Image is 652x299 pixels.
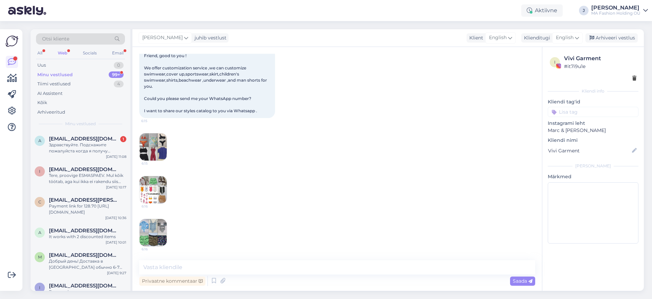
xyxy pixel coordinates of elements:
div: Kõik [37,99,47,106]
div: J [579,6,588,15]
div: Добрый день! Доставка в [GEOGRAPHIC_DATA] обычно 6-7 рабочих дней, в зависимости от региона. Отпр... [49,258,126,270]
div: Здравствуйте. Подскажите пожалуйста когда я получу обратно деньги за мой заказ? [49,142,126,154]
input: Lisa tag [548,107,638,117]
span: i [39,169,40,174]
p: Marc & [PERSON_NAME] [548,127,638,134]
div: 0 [114,62,124,69]
span: a [38,230,41,235]
p: Instagrami leht [548,120,638,127]
div: [DATE] 10:17 [106,185,126,190]
div: Klient [467,34,483,41]
span: [PERSON_NAME] [142,34,183,41]
span: m [38,254,42,260]
div: Email [111,49,125,57]
div: Privaatne kommentaar [139,277,205,286]
div: [DATE] 10:36 [105,215,126,220]
div: MA Fashion Holding OÜ [591,11,640,16]
div: 1 [120,136,126,142]
span: 6:15 [142,161,167,166]
img: Attachment [140,133,167,161]
div: Uus [37,62,46,69]
span: i [554,60,556,65]
div: Aktiivne [521,4,563,17]
span: alusik1000@gmail.com [49,136,120,142]
div: It works with 2 discounted items [49,234,126,240]
div: All [36,49,44,57]
span: 6:16 [142,204,167,209]
span: c.terpstra@gmail.com [49,197,120,203]
span: Ipodgurskaa115@gmail.com [49,283,120,289]
div: [PERSON_NAME] [548,163,638,169]
span: 6:15 [141,118,167,123]
div: Kliendi info [548,88,638,94]
div: Minu vestlused [37,71,73,78]
div: Web [56,49,69,57]
div: [DATE] 11:08 [106,154,126,159]
div: [DATE] 10:01 [106,240,126,245]
span: ingajy@gmail.com [49,166,120,172]
input: Lisa nimi [548,147,631,154]
div: Tere, proovige ESMASPAEV. Mul kõik töötab, aga kui ikka ei rakendu siis saame tellimuse vormistad... [49,172,126,185]
span: mileva_aneta@abv.bg [49,252,120,258]
img: Askly Logo [5,35,18,48]
a: [PERSON_NAME]MA Fashion Holding OÜ [591,5,648,16]
div: Klienditugi [521,34,550,41]
span: c [38,199,41,204]
div: Взаимно! [49,289,126,295]
span: Minu vestlused [65,121,96,127]
span: Otsi kliente [42,35,69,43]
span: 6:16 [142,247,167,252]
span: Saada [513,278,532,284]
div: juhib vestlust [192,34,227,41]
div: # it7i9u1e [564,63,636,70]
p: Kliendi tag'id [548,98,638,105]
div: Arhiveeritud [37,109,65,116]
p: Kliendi nimi [548,137,638,144]
div: [PERSON_NAME] [591,5,640,11]
span: English [556,34,574,41]
div: [DATE] 9:27 [107,270,126,276]
span: English [489,34,507,41]
p: Märkmed [548,173,638,180]
div: 99+ [109,71,124,78]
span: a [38,138,41,143]
span: I [39,285,40,290]
div: Tiimi vestlused [37,81,71,87]
div: Vivi Garment [564,54,636,63]
div: AI Assistent [37,90,62,97]
span: aga.oller@gmail.com [49,228,120,234]
img: Attachment [140,176,167,203]
div: Socials [81,49,98,57]
div: Arhiveeri vestlus [585,33,638,43]
div: Payment link for 128.70 [URL][DOMAIN_NAME] [49,203,126,215]
img: Attachment [140,219,167,246]
div: 4 [114,81,124,87]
